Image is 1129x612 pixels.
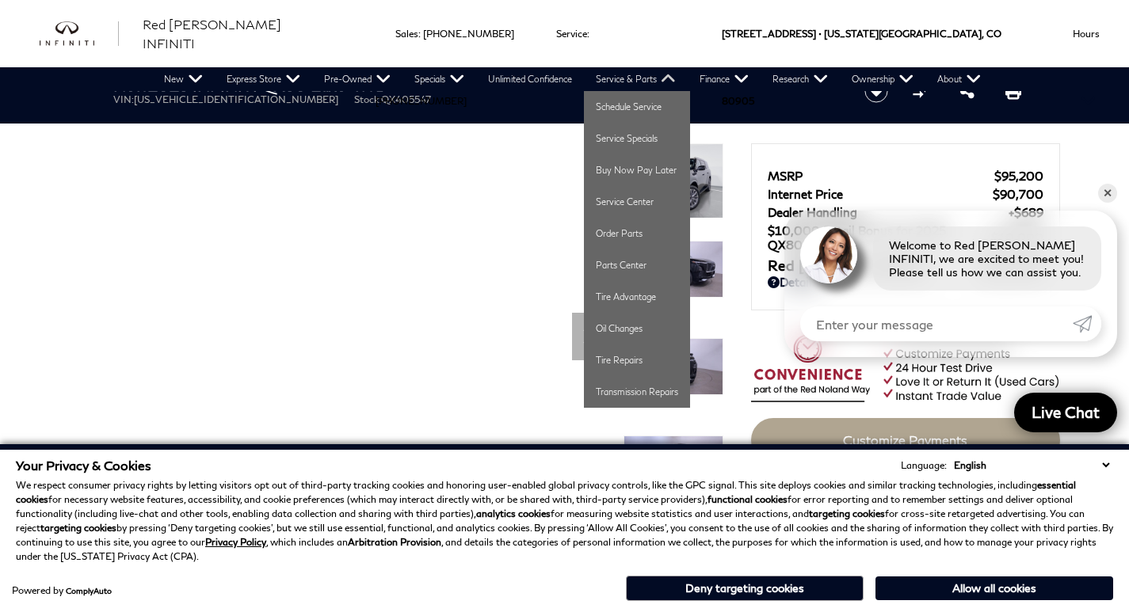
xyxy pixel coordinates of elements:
div: Welcome to Red [PERSON_NAME] INFINITI, we are excited to meet you! Please tell us how we can assi... [873,226,1101,291]
a: Oil Changes [584,313,690,344]
a: Pre-Owned [312,67,402,91]
select: Language Select [950,458,1113,473]
button: Allow all cookies [875,576,1113,600]
strong: Arbitration Provision [348,536,441,548]
a: Parts Center [584,249,690,281]
span: $689 [1009,205,1043,219]
strong: functional cookies [708,493,788,505]
span: VIN: [113,93,134,105]
a: Service Specials [584,123,690,154]
a: New [152,67,215,91]
div: Language: [901,461,947,470]
span: Red [PERSON_NAME] [768,257,981,274]
a: Research [761,67,840,91]
img: New 2025 BLACK OBSIDIAN INFINITI Luxe 4WD image 4 [624,435,723,492]
span: Customize Payments [843,432,967,447]
a: Unlimited Confidence [476,67,584,91]
a: Service Center [584,186,690,218]
span: 80905 [722,67,754,135]
a: Transmission Repairs [584,376,690,408]
span: Dealer Handling [768,205,1009,219]
a: Live Chat [1014,393,1117,432]
span: : [587,28,589,40]
span: Your Privacy & Cookies [16,458,151,473]
a: Red [PERSON_NAME] INFINITI [143,15,336,53]
a: Privacy Policy [205,536,266,548]
a: About [925,67,993,91]
a: Schedule Service [584,91,690,123]
a: Specials [402,67,476,91]
a: Service & Parts [584,67,688,91]
a: Red [PERSON_NAME] $81,389 [768,256,1043,275]
a: ComplyAuto [66,586,112,595]
strong: targeting cookies [809,507,885,519]
span: Red [PERSON_NAME] INFINITI [143,17,281,51]
a: Internet Price $90,700 [768,187,1043,201]
a: Ownership [840,67,925,91]
span: MSRP [768,169,994,183]
div: Next [572,313,604,360]
a: [PHONE_NUMBER] [423,28,514,40]
p: We respect consumer privacy rights by letting visitors opt out of third-party tracking cookies an... [16,478,1113,564]
nav: Main Navigation [152,67,993,91]
a: Dealer Handling $689 [768,205,1043,219]
span: Sales [395,28,418,40]
a: Tire Advantage [584,281,690,313]
iframe: Interactive Walkaround/Photo gallery of the vehicle/product [113,143,612,517]
a: $10,000 Retail Bonus for 2025 QX80! $10,000 [768,223,1043,252]
span: $95,200 [994,169,1043,183]
strong: targeting cookies [40,522,116,534]
img: Agent profile photo [800,226,857,283]
span: Service [556,28,587,40]
a: [PHONE_NUMBER] [376,95,467,107]
span: : [418,28,421,40]
div: Powered by [12,586,112,595]
button: Deny targeting cookies [626,576,864,601]
span: [US_VEHICLE_IDENTIFICATION_NUMBER] [134,93,338,105]
a: MSRP $95,200 [768,169,1043,183]
a: Submit [1073,306,1101,341]
a: [STREET_ADDRESS] • [US_STATE][GEOGRAPHIC_DATA], CO 80905 [722,28,1001,107]
a: Details [768,275,1043,289]
span: Live Chat [1024,402,1108,422]
a: Customize Payments [751,418,1060,462]
a: Order Parts [584,218,690,249]
a: Express Store [215,67,312,91]
button: Compare Vehicle [910,79,934,103]
span: Stock: [354,93,381,105]
span: Internet Price [768,187,993,201]
a: Finance [688,67,761,91]
span: $10,000 Retail Bonus for 2025 QX80! [768,223,991,252]
strong: analytics cookies [476,507,551,519]
a: infiniti [40,21,119,47]
img: INFINITI [40,21,119,47]
input: Enter your message [800,306,1073,341]
a: Buy Now Pay Later [584,154,690,186]
a: Tire Repairs [584,344,690,376]
span: $90,700 [993,187,1043,201]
